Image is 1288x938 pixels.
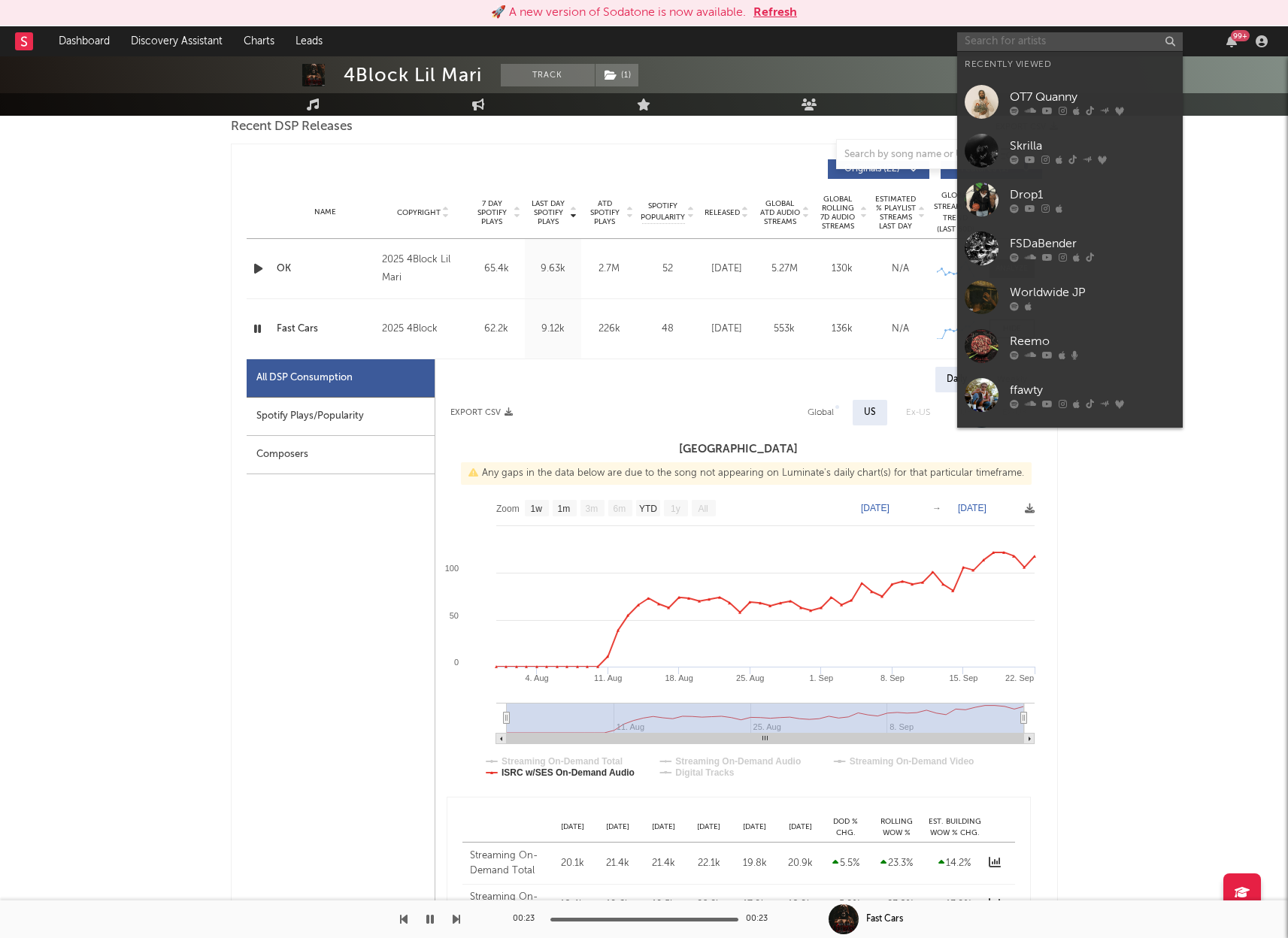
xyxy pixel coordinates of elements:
[957,126,1183,175] a: Skrilla
[530,504,542,514] text: 1w
[1010,332,1175,350] div: Reemo
[247,436,435,474] div: Composers
[496,504,520,514] text: Zoom
[736,673,764,682] text: 25. Aug
[759,262,810,277] div: 5.27M
[529,262,577,277] div: 9.63k
[638,504,656,514] text: YTD
[837,149,996,161] input: Search by song name or URL
[781,856,820,871] div: 20.9k
[759,199,801,226] span: Global ATD Audio Streams
[461,462,1032,485] div: Any gaps in the data below are due to the song not appearing on Luminate's daily chart(s) for tha...
[705,208,740,217] span: Released
[641,322,694,337] div: 48
[599,856,637,871] div: 21.4k
[872,897,921,912] div: 23.8 %
[808,404,834,422] div: Global
[823,816,868,838] div: DoD % Chg.
[809,673,833,682] text: 1. Sep
[702,262,752,277] div: [DATE]
[941,159,1042,179] button: Features(1)
[875,262,926,277] div: N/A
[247,359,435,398] div: All DSP Consumption
[644,897,683,912] div: 19.5k
[550,822,596,833] div: [DATE]
[957,322,1183,371] a: Reemo
[828,159,929,179] button: Originals(22)
[277,262,375,277] a: OK
[1226,35,1237,47] button: 99+
[875,322,926,337] div: N/A
[929,897,981,912] div: 13.9 %
[256,369,353,387] div: All DSP Consumption
[861,503,889,513] text: [DATE]
[929,856,981,871] div: 14.2 %
[233,26,285,56] a: Charts
[596,64,638,86] button: (1)
[247,398,435,436] div: Spotify Plays/Popularity
[641,262,694,277] div: 52
[1010,381,1175,399] div: ffawty
[501,64,595,86] button: Track
[641,201,685,223] span: Spotify Popularity
[553,897,592,912] div: 18.4k
[1005,673,1034,682] text: 22. Sep
[344,64,482,86] div: 4Block Lil Mari
[827,856,865,871] div: 5.5 %
[702,322,752,337] div: [DATE]
[957,32,1183,51] input: Search for artists
[472,262,521,277] div: 65.4k
[595,64,639,86] span: ( 1 )
[933,190,978,235] div: Global Streaming Trend (Last 60D)
[875,195,917,231] span: Estimated % Playlist Streams Last Day
[285,26,333,56] a: Leads
[827,897,865,912] div: 5.9 %
[382,320,464,338] div: 2025 4Block
[1010,88,1175,106] div: OT7 Quanny
[957,371,1183,419] a: ffawty
[957,77,1183,126] a: OT7 Quanny
[595,822,641,833] div: [DATE]
[849,756,974,767] text: Streaming On-Demand Video
[553,856,592,871] div: 20.1k
[1010,186,1175,204] div: Drop1
[444,564,458,573] text: 100
[690,897,729,912] div: 20.2k
[450,408,513,417] button: Export CSV
[817,322,868,337] div: 136k
[732,822,777,833] div: [DATE]
[470,849,546,878] div: Streaming On-Demand Total
[735,856,774,871] div: 19.8k
[1231,30,1250,41] div: 99 +
[868,816,925,838] div: Rolling WoW % Chg.
[817,262,868,277] div: 130k
[593,673,621,682] text: 11. Aug
[957,175,1183,224] a: Drop1
[957,273,1183,322] a: Worldwide JP
[641,822,686,833] div: [DATE]
[925,816,985,838] div: Est. Building WoW % Chg.
[671,504,680,514] text: 1y
[231,118,353,136] span: Recent DSP Releases
[957,224,1183,273] a: FSDaBender
[880,673,904,682] text: 8. Sep
[957,419,1183,468] a: Liim
[935,367,978,392] div: Daily
[675,767,734,778] text: Digital Tracks
[644,856,683,871] div: 21.4k
[491,4,746,22] div: 🚀 A new version of Sodatone is now available.
[958,503,986,513] text: [DATE]
[735,897,774,912] div: 17.9k
[690,856,729,871] div: 22.1k
[277,322,375,337] a: Fast Cars
[585,322,634,337] div: 226k
[864,404,876,422] div: US
[435,440,1042,458] h3: [GEOGRAPHIC_DATA]
[950,165,1020,174] span: Features ( 1 )
[513,910,543,928] div: 00:23
[686,822,732,833] div: [DATE]
[449,611,458,620] text: 50
[932,503,941,513] text: →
